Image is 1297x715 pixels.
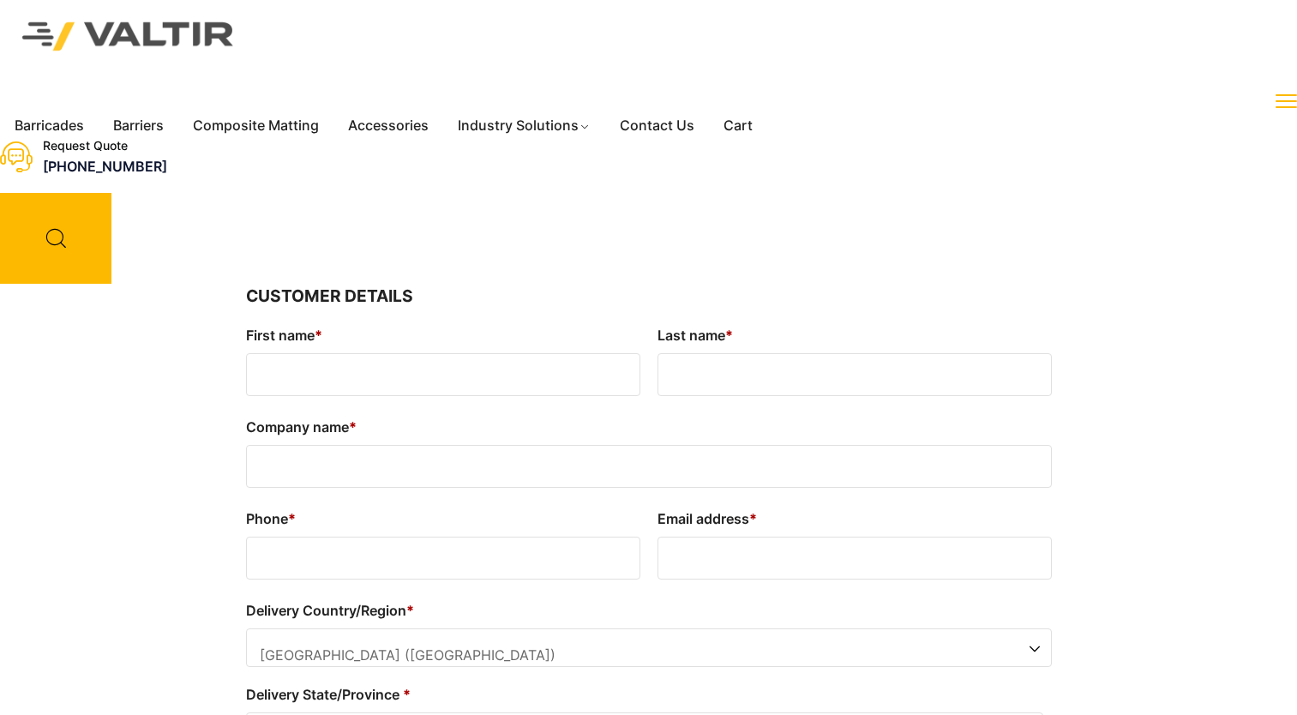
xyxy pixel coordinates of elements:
span: United States (US) [247,629,1051,682]
a: Barriers [99,113,178,139]
label: Delivery State/Province [246,681,1043,708]
a: Cart [709,113,767,139]
abbr: required [725,327,733,344]
label: Last name [658,321,1052,349]
a: Accessories [333,113,443,139]
abbr: required [403,686,411,703]
h3: Customer Details [246,284,1052,309]
a: [PHONE_NUMBER] [43,158,167,175]
abbr: required [288,510,296,527]
label: Company name [246,413,1052,441]
label: Phone [246,505,640,532]
abbr: required [315,327,322,344]
a: Composite Matting [178,113,333,139]
span: Delivery Country/Region [246,628,1052,667]
button: menu toggle [1276,90,1297,111]
label: First name [246,321,640,349]
a: Contact Us [605,113,709,139]
label: Email address [658,505,1052,532]
abbr: required [749,510,757,527]
abbr: required [406,602,414,619]
div: Request Quote [43,139,167,153]
label: Delivery Country/Region [246,597,1052,624]
a: Industry Solutions [443,113,605,139]
abbr: required [349,418,357,436]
